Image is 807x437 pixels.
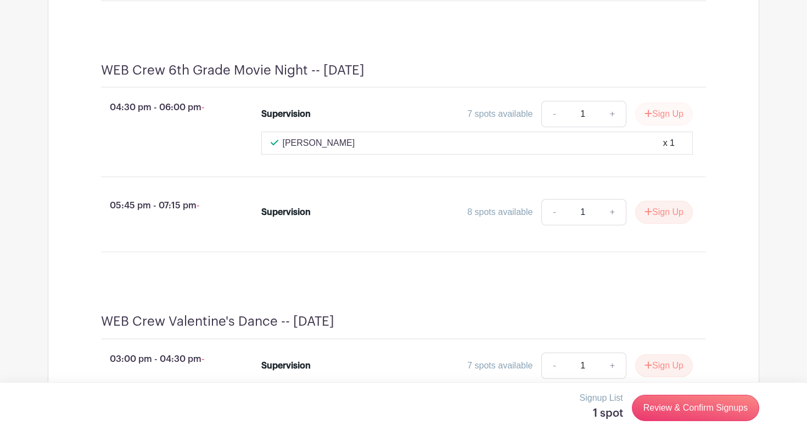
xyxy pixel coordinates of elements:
[635,201,693,224] button: Sign Up
[261,107,311,121] div: Supervision
[83,97,244,118] p: 04:30 pm - 06:00 pm
[283,137,355,150] p: [PERSON_NAME]
[101,63,365,78] h4: WEB Crew 6th Grade Movie Night -- [DATE]
[635,103,693,126] button: Sign Up
[599,353,626,379] a: +
[261,359,311,372] div: Supervision
[467,359,533,372] div: 7 spots available
[83,348,244,370] p: 03:00 pm - 04:30 pm
[599,101,626,127] a: +
[467,107,533,121] div: 7 spots available
[580,407,623,420] h5: 1 spot
[541,199,567,225] a: -
[635,354,693,377] button: Sign Up
[101,314,334,330] h4: WEB Crew Valentine's Dance -- [DATE]
[201,354,204,364] span: -
[599,199,626,225] a: +
[663,137,675,150] div: x 1
[632,395,759,421] a: Review & Confirm Signups
[197,201,199,210] span: -
[580,391,623,405] p: Signup List
[261,206,311,219] div: Supervision
[201,103,204,112] span: -
[541,353,567,379] a: -
[83,195,244,217] p: 05:45 pm - 07:15 pm
[467,206,533,219] div: 8 spots available
[541,101,567,127] a: -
